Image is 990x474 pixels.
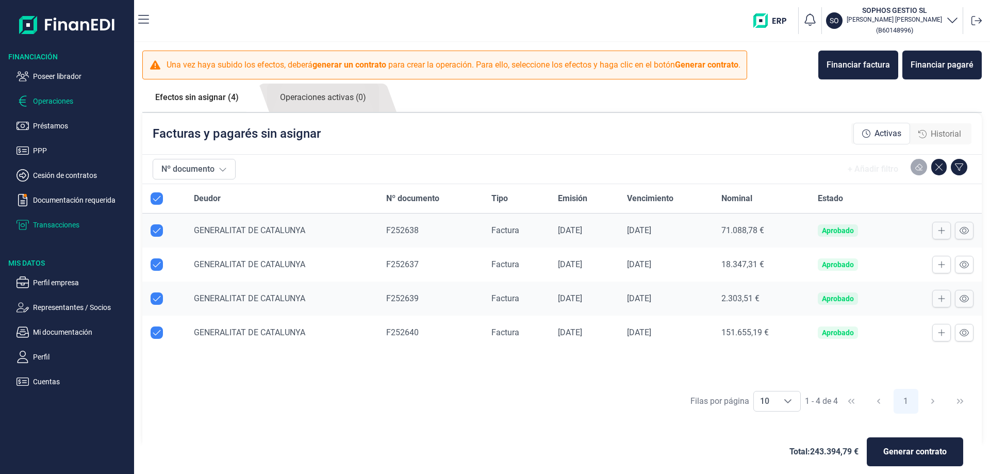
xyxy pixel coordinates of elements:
[386,259,419,269] span: F252637
[948,389,972,414] button: Last Page
[876,26,913,34] small: Copiar cif
[789,446,859,458] span: Total: 243.394,79 €
[818,51,898,79] button: Financiar factura
[16,70,130,83] button: Poseer librador
[16,194,130,206] button: Documentación requerida
[16,169,130,182] button: Cesión de contratos
[627,328,705,338] div: [DATE]
[16,326,130,338] button: Mi documentación
[627,293,705,304] div: [DATE]
[33,219,130,231] p: Transacciones
[491,192,508,205] span: Tipo
[822,295,854,303] div: Aprobado
[167,59,740,71] p: Una vez haya subido los efectos, deberá para crear la operación. Para ello, seleccione los efecto...
[805,397,838,405] span: 1 - 4 de 4
[33,70,130,83] p: Poseer librador
[151,292,163,305] div: Row Unselected null
[675,60,738,70] b: Generar contrato
[721,192,752,205] span: Nominal
[33,144,130,157] p: PPP
[194,328,305,337] span: GENERALITAT DE CATALUNYA
[894,389,918,414] button: Page 1
[19,8,115,41] img: Logo de aplicación
[33,301,130,314] p: Representantes / Socios
[16,351,130,363] button: Perfil
[827,59,890,71] div: Financiar factura
[911,59,973,71] div: Financiar pagaré
[142,84,252,111] a: Efectos sin asignar (4)
[33,120,130,132] p: Préstamos
[853,123,910,144] div: Activas
[830,15,839,26] p: SO
[920,389,945,414] button: Next Page
[491,293,519,303] span: Factura
[153,125,321,142] p: Facturas y pagarés sin asignar
[558,192,587,205] span: Emisión
[194,192,221,205] span: Deudor
[16,301,130,314] button: Representantes / Socios
[874,127,901,140] span: Activas
[491,259,519,269] span: Factura
[847,5,942,15] h3: SOPHOS GESTIO SL
[839,389,864,414] button: First Page
[33,351,130,363] p: Perfil
[866,389,891,414] button: Previous Page
[151,258,163,271] div: Row Unselected null
[902,51,982,79] button: Financiar pagaré
[867,437,963,466] button: Generar contrato
[558,328,610,338] div: [DATE]
[818,192,843,205] span: Estado
[16,276,130,289] button: Perfil empresa
[33,375,130,388] p: Cuentas
[151,224,163,237] div: Row Unselected null
[721,293,801,304] div: 2.303,51 €
[558,293,610,304] div: [DATE]
[153,159,236,179] button: Nº documento
[386,225,419,235] span: F252638
[16,120,130,132] button: Préstamos
[194,293,305,303] span: GENERALITAT DE CATALUNYA
[753,13,794,28] img: erp
[721,225,801,236] div: 71.088,78 €
[822,226,854,235] div: Aprobado
[910,124,969,144] div: Historial
[775,391,800,411] div: Choose
[267,84,379,112] a: Operaciones activas (0)
[33,95,130,107] p: Operaciones
[558,225,610,236] div: [DATE]
[151,326,163,339] div: Row Unselected null
[847,15,942,24] p: [PERSON_NAME] [PERSON_NAME]
[491,328,519,337] span: Factura
[194,225,305,235] span: GENERALITAT DE CATALUNYA
[33,276,130,289] p: Perfil empresa
[721,259,801,270] div: 18.347,31 €
[822,260,854,269] div: Aprobado
[558,259,610,270] div: [DATE]
[33,169,130,182] p: Cesión de contratos
[822,329,854,337] div: Aprobado
[194,259,305,269] span: GENERALITAT DE CATALUNYA
[721,328,801,338] div: 151.655,19 €
[931,128,961,140] span: Historial
[386,293,419,303] span: F252639
[491,225,519,235] span: Factura
[627,225,705,236] div: [DATE]
[151,192,163,205] div: All items selected
[690,395,749,407] div: Filas por página
[16,375,130,388] button: Cuentas
[16,219,130,231] button: Transacciones
[386,328,419,337] span: F252640
[627,192,673,205] span: Vencimiento
[33,194,130,206] p: Documentación requerida
[754,391,775,411] span: 10
[627,259,705,270] div: [DATE]
[16,95,130,107] button: Operaciones
[386,192,439,205] span: Nº documento
[16,144,130,157] button: PPP
[826,5,959,36] button: SOSOPHOS GESTIO SL[PERSON_NAME] [PERSON_NAME](B60148996)
[312,60,386,70] b: generar un contrato
[883,446,947,458] span: Generar contrato
[33,326,130,338] p: Mi documentación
